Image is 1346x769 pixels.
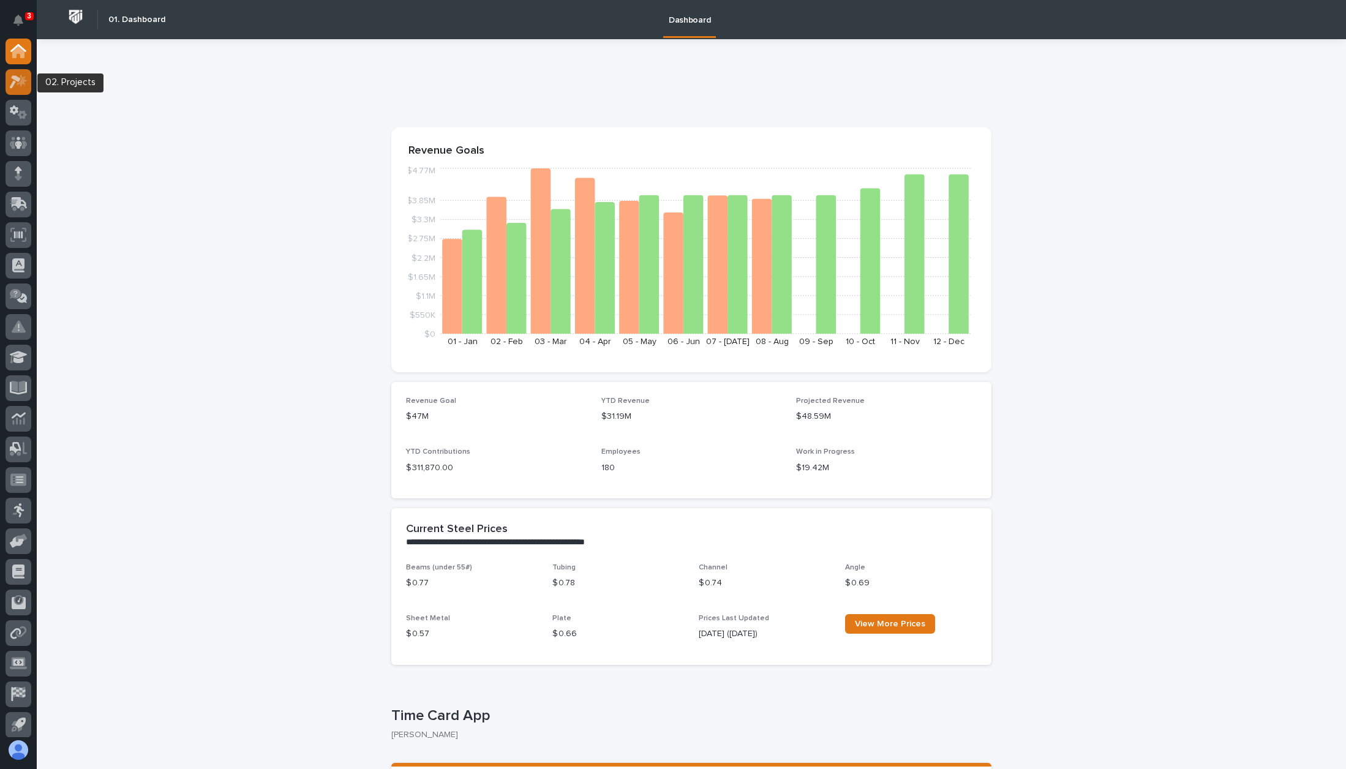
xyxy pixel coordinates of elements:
tspan: $4.77M [407,167,435,175]
h2: Current Steel Prices [406,523,508,536]
h2: 01. Dashboard [108,15,165,25]
text: 05 - May [623,337,656,346]
p: $ 311,870.00 [406,462,587,475]
text: 07 - [DATE] [706,337,750,346]
p: $47M [406,410,587,423]
p: [DATE] ([DATE]) [699,628,830,640]
span: View More Prices [855,620,925,628]
tspan: $2.2M [412,253,435,262]
text: 03 - Mar [535,337,567,346]
span: YTD Contributions [406,448,470,456]
text: 06 - Jun [667,337,700,346]
text: 11 - Nov [890,337,920,346]
p: $ 0.57 [406,628,538,640]
p: 3 [27,12,31,20]
span: Prices Last Updated [699,615,769,622]
text: 04 - Apr [579,337,611,346]
text: 09 - Sep [799,337,833,346]
p: $ 0.66 [552,628,684,640]
text: 02 - Feb [491,337,523,346]
tspan: $1.65M [408,272,435,281]
button: users-avatar [6,737,31,763]
img: Workspace Logo [64,6,87,28]
button: Notifications [6,7,31,33]
p: 180 [601,462,782,475]
p: $ 0.69 [845,577,977,590]
p: $ 0.77 [406,577,538,590]
text: 08 - Aug [756,337,789,346]
span: Sheet Metal [406,615,450,622]
a: View More Prices [845,614,935,634]
span: Projected Revenue [796,397,865,405]
span: Employees [601,448,641,456]
tspan: $1.1M [416,291,435,300]
span: Revenue Goal [406,397,456,405]
span: Angle [845,564,865,571]
tspan: $550K [410,310,435,319]
span: Beams (under 55#) [406,564,472,571]
span: Work in Progress [796,448,855,456]
span: Plate [552,615,571,622]
tspan: $2.75M [407,234,435,243]
text: 01 - Jan [448,337,478,346]
p: $31.19M [601,410,782,423]
text: 12 - Dec [933,337,964,346]
p: $48.59M [796,410,977,423]
span: YTD Revenue [601,397,650,405]
tspan: $0 [424,330,435,339]
div: Notifications3 [15,15,31,34]
span: Channel [699,564,728,571]
p: $ 0.78 [552,577,684,590]
tspan: $3.3M [412,216,435,224]
p: [PERSON_NAME] [391,730,982,740]
text: 10 - Oct [846,337,875,346]
p: Time Card App [391,707,987,725]
span: Tubing [552,564,576,571]
p: Revenue Goals [408,144,974,158]
p: $19.42M [796,462,977,475]
p: $ 0.74 [699,577,830,590]
tspan: $3.85M [407,197,435,205]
